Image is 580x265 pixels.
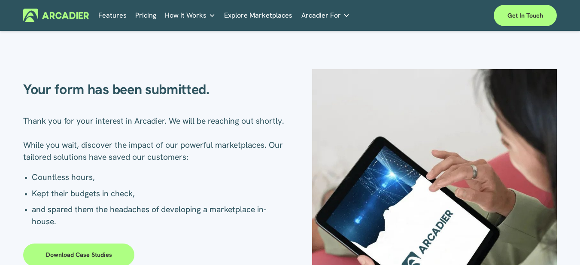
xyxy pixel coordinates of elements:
a: folder dropdown [301,9,350,22]
a: Explore Marketplaces [224,9,292,22]
a: Pricing [135,9,156,22]
img: Arcadier [23,9,89,22]
p: and spared them the headaches of developing a marketplace in-house. [32,204,290,228]
a: Features [98,9,127,22]
p: Thank you for your interest in Arcadier. We will be reaching out shortly. While you wait, discove... [23,115,290,163]
p: Kept their budgets in check, [32,188,290,200]
span: How It Works [165,9,206,21]
a: Get in touch [494,5,557,26]
p: Countless hours, [32,171,290,183]
span: Arcadier For [301,9,341,21]
a: folder dropdown [165,9,216,22]
strong: Your form has been submitted. [23,80,210,98]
